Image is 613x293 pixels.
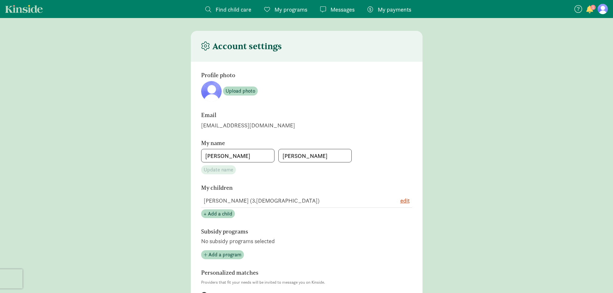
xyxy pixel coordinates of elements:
h6: Personalized matches [201,270,378,276]
p: No subsidy programs selected [201,237,412,245]
button: + Add a child [201,209,235,218]
h6: Subsidy programs [201,228,378,235]
input: Last name [279,149,351,162]
span: My payments [378,5,411,14]
h6: My name [201,140,378,146]
span: Add a program [209,251,241,259]
button: 1 [585,6,594,14]
h6: Profile photo [201,72,378,78]
span: + Add a child [204,210,232,218]
span: Find child care [216,5,251,14]
input: First name [201,149,274,162]
span: Messages [330,5,355,14]
h6: My children [201,185,378,191]
span: Upload photo [226,87,255,95]
p: Providers that fit your needs will be invited to message you on Kinside. [201,279,412,286]
span: My programs [274,5,307,14]
button: Upload photo [223,87,258,96]
a: Kinside [5,5,43,13]
h6: Email [201,112,378,118]
h4: Account settings [201,41,282,51]
span: 1 [590,5,596,10]
td: [PERSON_NAME] (3.[DEMOGRAPHIC_DATA]) [201,194,380,208]
button: Add a program [201,250,244,259]
button: Update name [201,165,236,174]
span: Update name [204,166,233,174]
div: [EMAIL_ADDRESS][DOMAIN_NAME] [201,121,412,130]
button: edit [400,196,410,205]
